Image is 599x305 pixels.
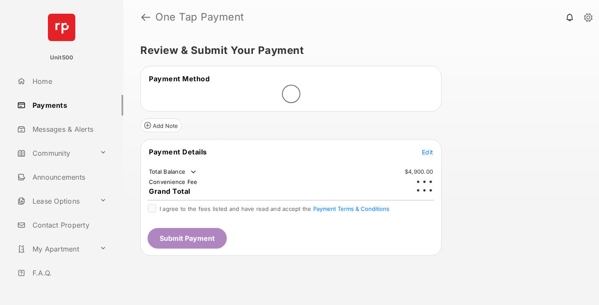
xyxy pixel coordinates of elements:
[148,168,198,176] td: Total Balance
[14,71,123,92] a: Home
[149,74,210,83] span: Payment Method
[140,118,182,132] button: Add Note
[422,148,433,156] button: Edit
[48,14,75,41] img: svg+xml;base64,PHN2ZyB4bWxucz0iaHR0cDovL3d3dy53My5vcmcvMjAwMC9zdmciIHdpZHRoPSI2NCIgaGVpZ2h0PSI2NC...
[14,215,123,235] a: Contact Property
[313,205,389,212] button: I agree to the fees listed and have read and accept the
[50,53,74,62] p: Unit500
[14,167,123,187] a: Announcements
[140,45,575,56] h5: Review & Submit Your Payment
[14,95,123,115] a: Payments
[14,239,96,259] a: My Apartment
[149,187,190,195] span: Grand Total
[148,228,227,249] button: Submit Payment
[422,148,433,156] span: Edit
[148,178,198,186] td: Convenience Fee
[404,168,433,175] td: $4,900.00
[14,191,96,211] a: Lease Options
[14,119,123,139] a: Messages & Alerts
[155,12,244,22] strong: One Tap Payment
[160,205,389,212] span: I agree to the fees listed and have read and accept the
[14,263,123,283] a: F.A.Q.
[149,148,207,156] span: Payment Details
[14,143,96,163] a: Community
